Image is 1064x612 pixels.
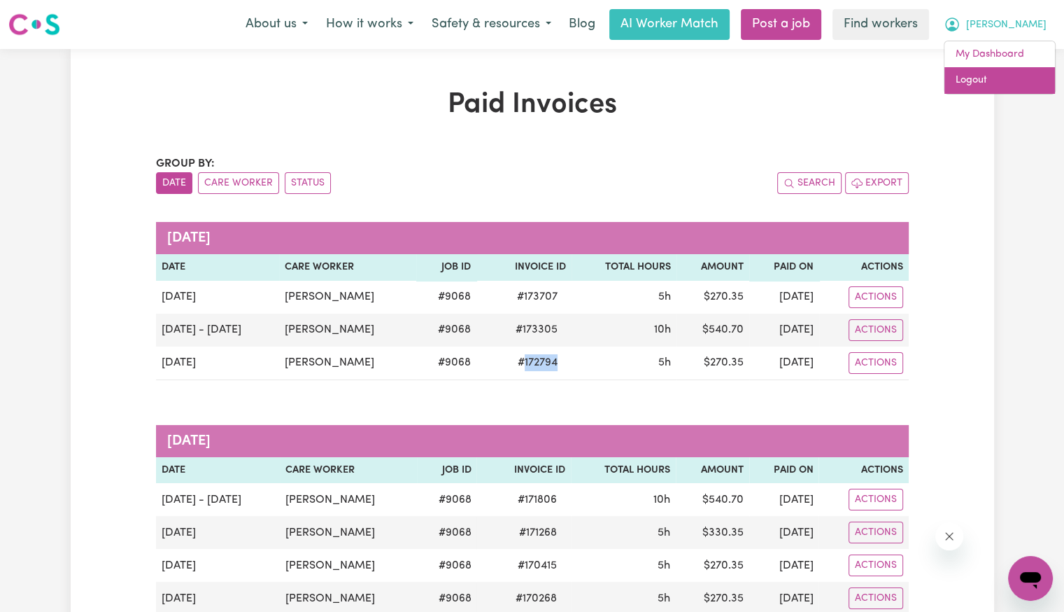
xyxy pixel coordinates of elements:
[819,254,909,281] th: Actions
[509,557,565,574] span: # 170415
[849,555,903,576] button: Actions
[676,281,750,314] td: $ 270.35
[317,10,423,39] button: How it works
[476,457,571,484] th: Invoice ID
[156,254,280,281] th: Date
[849,352,903,374] button: Actions
[658,560,670,571] span: 5 hours
[560,9,604,40] a: Blog
[658,593,670,604] span: 5 hours
[156,158,215,169] span: Group by:
[509,354,566,371] span: # 172794
[507,590,565,607] span: # 170268
[416,281,476,314] td: # 9068
[571,457,676,484] th: Total Hours
[198,172,279,194] button: sort invoices by care worker
[653,494,670,506] span: 10 hours
[944,67,1055,94] a: Logout
[676,516,749,549] td: $ 330.35
[509,288,566,305] span: # 173707
[511,524,565,541] span: # 171268
[849,489,903,510] button: Actions
[156,483,280,516] td: [DATE] - [DATE]
[676,457,749,484] th: Amount
[749,516,818,549] td: [DATE]
[156,172,192,194] button: sort invoices by date
[279,314,416,347] td: [PERSON_NAME]
[156,281,280,314] td: [DATE]
[156,516,280,549] td: [DATE]
[676,549,749,582] td: $ 270.35
[654,324,671,335] span: 10 hours
[8,12,60,37] img: Careseekers logo
[749,483,818,516] td: [DATE]
[156,425,909,457] caption: [DATE]
[8,8,60,41] a: Careseekers logo
[944,41,1055,68] a: My Dashboard
[749,254,818,281] th: Paid On
[416,254,476,281] th: Job ID
[417,516,477,549] td: # 9068
[572,254,676,281] th: Total Hours
[280,516,417,549] td: [PERSON_NAME]
[280,549,417,582] td: [PERSON_NAME]
[416,347,476,380] td: # 9068
[676,483,749,516] td: $ 540.70
[417,457,477,484] th: Job ID
[676,314,750,347] td: $ 540.70
[777,172,842,194] button: Search
[236,10,317,39] button: About us
[832,9,929,40] a: Find workers
[818,457,908,484] th: Actions
[609,9,730,40] a: AI Worker Match
[1008,556,1053,601] iframe: Button to launch messaging window
[676,347,750,380] td: $ 270.35
[849,319,903,341] button: Actions
[156,347,280,380] td: [DATE]
[966,18,1047,33] span: [PERSON_NAME]
[749,347,818,380] td: [DATE]
[417,549,477,582] td: # 9068
[156,457,280,484] th: Date
[285,172,331,194] button: sort invoices by paid status
[849,286,903,308] button: Actions
[156,222,909,254] caption: [DATE]
[741,9,821,40] a: Post a job
[507,321,566,338] span: # 173305
[156,549,280,582] td: [DATE]
[676,254,750,281] th: Amount
[658,357,671,368] span: 5 hours
[423,10,560,39] button: Safety & resources
[156,314,280,347] td: [DATE] - [DATE]
[849,587,903,609] button: Actions
[944,41,1056,95] div: My Account
[935,522,963,550] iframe: Close message
[845,172,909,194] button: Export
[279,254,416,281] th: Care Worker
[8,10,85,21] span: Need any help?
[279,347,416,380] td: [PERSON_NAME]
[658,291,671,302] span: 5 hours
[849,522,903,543] button: Actions
[476,254,572,281] th: Invoice ID
[749,314,818,347] td: [DATE]
[749,457,818,484] th: Paid On
[658,527,670,538] span: 5 hours
[416,314,476,347] td: # 9068
[280,457,417,484] th: Care Worker
[417,483,477,516] td: # 9068
[935,10,1056,39] button: My Account
[280,483,417,516] td: [PERSON_NAME]
[749,281,818,314] td: [DATE]
[509,492,565,508] span: # 171806
[279,281,416,314] td: [PERSON_NAME]
[749,549,818,582] td: [DATE]
[156,88,909,122] h1: Paid Invoices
